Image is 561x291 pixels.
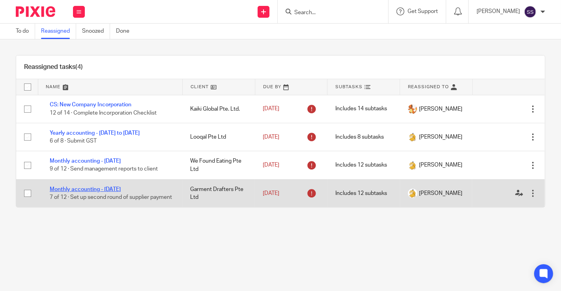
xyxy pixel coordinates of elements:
[82,24,110,39] a: Snoozed
[41,24,76,39] a: Reassigned
[16,24,35,39] a: To do
[294,9,365,17] input: Search
[335,134,384,140] span: Includes 8 subtasks
[263,134,279,140] span: [DATE]
[335,85,363,89] span: Subtasks
[183,123,255,151] td: Looqal Pte Ltd
[419,105,463,113] span: [PERSON_NAME]
[50,158,121,164] a: Monthly accounting - [DATE]
[477,7,520,15] p: [PERSON_NAME]
[419,189,463,197] span: [PERSON_NAME]
[263,162,279,168] span: [DATE]
[24,63,83,71] h1: Reassigned tasks
[75,64,83,70] span: (4)
[408,161,417,170] img: MicrosoftTeams-image.png
[408,104,417,114] img: 278-2789894_pokemon-charmander-vector.png
[183,151,255,179] td: We Found Eating Pte Ltd
[50,102,131,108] a: CS: New Company Incorporation
[50,138,97,144] span: 6 of 8 · Submit GST
[50,187,121,192] a: Monthly accounting - [DATE]
[419,133,463,141] span: [PERSON_NAME]
[50,167,158,172] span: 9 of 12 · Send management reports to client
[263,106,279,112] span: [DATE]
[524,6,537,18] img: svg%3E
[335,191,387,196] span: Includes 12 subtasks
[183,95,255,123] td: Kaiki Global Pte. Ltd.
[263,191,279,196] span: [DATE]
[408,189,417,198] img: MicrosoftTeams-image.png
[335,163,387,168] span: Includes 12 subtasks
[419,161,463,169] span: [PERSON_NAME]
[116,24,135,39] a: Done
[50,195,172,200] span: 7 of 12 · Set up second round of supplier payment
[50,130,140,136] a: Yearly accounting - [DATE] to [DATE]
[50,110,157,116] span: 12 of 14 · Complete Incorporation Checklist
[335,106,387,112] span: Includes 14 subtasks
[408,9,438,14] span: Get Support
[183,179,255,207] td: Garment Drafters Pte Ltd
[408,132,417,142] img: MicrosoftTeams-image.png
[16,6,55,17] img: Pixie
